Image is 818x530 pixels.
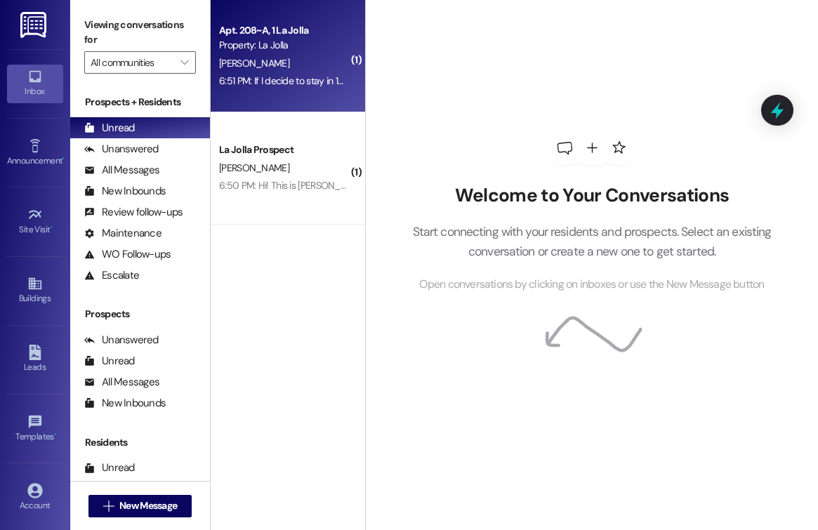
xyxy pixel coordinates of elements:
[219,179,557,192] div: 6:50 PM: Hi! This is [PERSON_NAME], would it be feasible to request to stay in 108?
[391,185,793,207] h2: Welcome to Your Conversations
[84,461,135,475] div: Unread
[180,57,188,68] i: 
[51,223,53,232] span: •
[219,38,349,53] div: Property: La Jolla
[219,74,681,87] div: 6:51 PM: If I decide to stay in 108 for the fall, is that okay? Or would that mess stuff up for r...
[70,435,210,450] div: Residents
[54,430,56,439] span: •
[84,247,171,262] div: WO Follow-ups
[84,396,166,411] div: New Inbounds
[219,161,289,174] span: [PERSON_NAME]
[84,375,159,390] div: All Messages
[70,307,210,322] div: Prospects
[70,95,210,110] div: Prospects + Residents
[7,410,63,448] a: Templates •
[103,501,114,512] i: 
[84,121,135,135] div: Unread
[219,57,289,69] span: [PERSON_NAME]
[84,14,196,51] label: Viewing conversations for
[7,272,63,310] a: Buildings
[84,268,139,283] div: Escalate
[88,495,192,517] button: New Message
[84,205,183,220] div: Review follow-ups
[419,276,764,293] span: Open conversations by clicking on inboxes or use the New Message button
[84,226,161,241] div: Maintenance
[84,163,159,178] div: All Messages
[219,143,349,157] div: La Jolla Prospect
[91,51,173,74] input: All communities
[7,340,63,378] a: Leads
[62,154,65,164] span: •
[7,65,63,102] a: Inbox
[219,23,349,38] div: Apt. 208~A, 1 La Jolla
[84,333,159,347] div: Unanswered
[119,498,177,513] span: New Message
[20,12,49,38] img: ResiDesk Logo
[7,479,63,517] a: Account
[7,203,63,241] a: Site Visit •
[84,184,166,199] div: New Inbounds
[84,354,135,369] div: Unread
[84,142,159,157] div: Unanswered
[391,222,793,262] p: Start connecting with your residents and prospects. Select an existing conversation or create a n...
